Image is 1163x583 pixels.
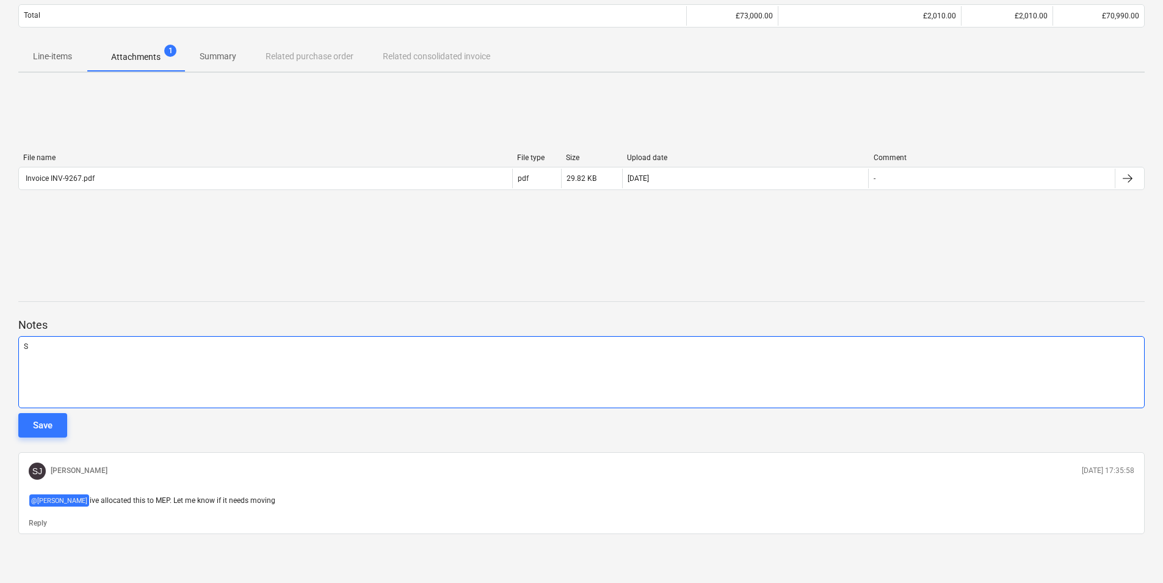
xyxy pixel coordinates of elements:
div: Comment [874,153,1110,162]
div: Invoice INV-9267.pdf [24,174,95,183]
p: Notes [18,318,1145,332]
span: 1 [164,45,176,57]
p: [DATE] 17:35:58 [1082,466,1134,476]
span: £70,990.00 [1102,12,1139,20]
iframe: Chat Widget [1102,524,1163,583]
div: £73,000.00 [686,6,778,26]
button: Reply [29,518,47,529]
span: ive allocated this to MEP. Let me know if it needs moving [90,496,275,505]
p: Total [24,10,40,21]
p: Summary [200,50,236,63]
p: [PERSON_NAME] [51,466,107,476]
p: Line-items [33,50,72,63]
div: - [874,174,875,183]
span: S [24,342,28,351]
span: SJ [32,466,42,476]
div: [DATE] [628,174,649,183]
p: Attachments [111,51,161,64]
div: File name [23,153,507,162]
div: pdf [518,174,529,183]
div: £2,010.00 [961,6,1052,26]
div: Size [566,153,617,162]
button: Save [18,413,67,438]
div: Save [33,417,53,433]
div: Sam Jarman [29,463,46,480]
div: Upload date [627,153,864,162]
span: @ [PERSON_NAME] [29,494,89,507]
div: £2,010.00 [783,12,956,20]
div: File type [517,153,556,162]
div: 29.82 KB [567,174,596,183]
